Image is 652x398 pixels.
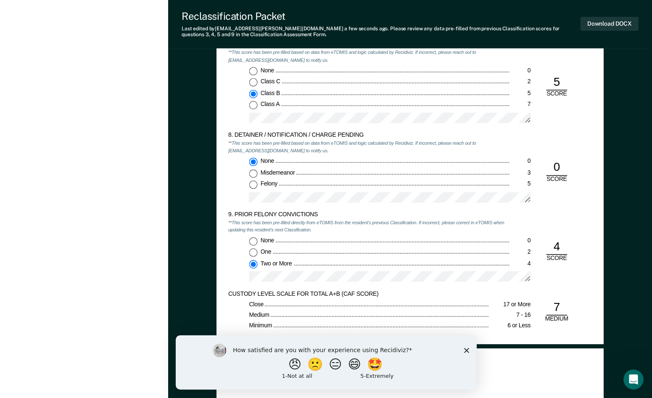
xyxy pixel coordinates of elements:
div: 0 [510,158,531,165]
button: Download DOCX [581,17,639,31]
div: SCORE [541,255,572,263]
div: 0 [546,159,568,175]
div: 5 [510,180,531,188]
input: Misdemeanor3 [249,169,258,178]
span: Medium [249,311,271,318]
input: Class B5 [249,90,258,98]
input: Felony5 [249,180,258,189]
div: Last edited by [EMAIL_ADDRESS][PERSON_NAME][DOMAIN_NAME] . Please review any data pre-filled from... [182,26,581,38]
div: 2 [510,78,531,86]
input: None0 [249,237,258,245]
em: **This score has been pre-filled directly from eTOMIS from the resident's previous Classification... [228,219,504,233]
span: Class B [261,90,281,96]
div: 4 [546,239,568,255]
iframe: Intercom live chat [623,369,644,390]
span: Close [249,301,265,308]
div: 8. DETAINER / NOTIFICATION / CHARGE PENDING [228,132,510,139]
span: a few seconds ago [344,26,388,32]
input: None0 [249,158,258,166]
div: 4 [510,260,531,267]
em: **This score has been pre-filled based on data from eTOMIS and logic calculated by Recidiviz. If ... [228,140,476,154]
span: Two or More [261,260,293,266]
div: MEDIUM [541,316,572,323]
span: Class C [261,78,282,85]
span: Misdemeanor [261,169,296,176]
span: Felony [261,180,279,187]
div: 9. PRIOR FELONY CONVICTIONS [228,211,510,219]
div: 0 [510,67,531,74]
span: One [261,248,272,255]
input: Two or More4 [249,260,258,268]
div: Reclassification Packet [182,10,581,22]
input: Class A7 [249,101,258,109]
div: 2 [510,248,531,256]
input: None0 [249,67,258,75]
span: None [261,67,275,74]
div: 6 or Less [489,322,531,329]
iframe: Survey by Kim from Recidiviz [176,335,477,390]
span: Class A [261,101,281,108]
div: 17 or More [489,301,531,308]
em: **This score has been pre-filled based on data from eTOMIS and logic calculated by Recidiviz. If ... [228,49,476,63]
input: One2 [249,248,258,257]
div: SCORE [541,90,572,98]
div: 0 [510,237,531,244]
div: 5 [510,90,531,97]
div: 7 [546,300,568,316]
input: Class C2 [249,78,258,87]
div: 3 [510,169,531,177]
div: 7 [510,101,531,109]
div: CUSTODY LEVEL SCALE FOR TOTAL A+B (CAF SCORE) [228,290,510,298]
div: 5 [546,74,568,90]
div: 7 - 16 [489,311,531,319]
span: Minimum [249,322,274,329]
div: SCORE [541,175,572,183]
span: None [261,237,275,244]
span: None [261,158,275,165]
